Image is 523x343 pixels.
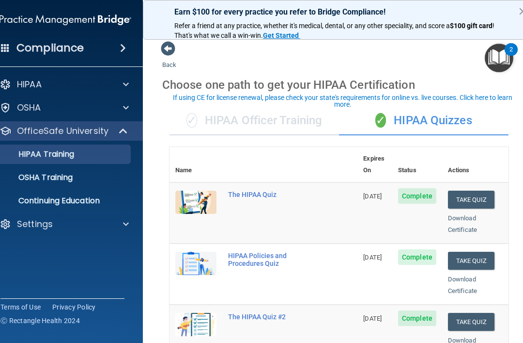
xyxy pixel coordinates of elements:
[169,147,222,182] th: Name
[363,315,382,322] span: [DATE]
[485,44,513,72] button: Open Resource Center, 2 new notifications
[475,276,511,313] iframe: Drift Widget Chat Controller
[52,302,96,312] a: Privacy Policy
[17,218,53,230] p: Settings
[162,71,516,99] div: Choose one path to get your HIPAA Certification
[186,113,197,128] span: ✓
[0,316,80,326] span: Ⓒ Rectangle Health 2024
[0,302,41,312] a: Terms of Use
[442,147,508,182] th: Actions
[448,191,494,209] button: Take Quiz
[17,125,108,137] p: OfficeSafe University
[363,193,382,200] span: [DATE]
[16,41,84,55] h4: Compliance
[169,106,339,135] div: HIPAA Officer Training
[263,32,300,39] a: Get Started
[174,22,450,30] span: Refer a friend at any practice, whether it's medical, dental, or any other speciality, and score a
[363,254,382,261] span: [DATE]
[162,49,176,68] a: Back
[448,276,477,294] a: Download Certificate
[448,252,494,270] button: Take Quiz
[448,313,494,331] button: Take Quiz
[162,93,523,109] button: If using CE for license renewal, please check your state's requirements for online vs. live cours...
[228,191,309,198] div: The HIPAA Quiz
[357,147,392,182] th: Expires On
[17,102,41,114] p: OSHA
[164,94,522,108] div: If using CE for license renewal, please check your state's requirements for online vs. live cours...
[448,214,477,233] a: Download Certificate
[392,147,442,182] th: Status
[228,252,309,267] div: HIPAA Policies and Procedures Quiz
[509,49,513,62] div: 2
[174,7,504,16] p: Earn $100 for every practice you refer to Bridge Compliance!
[398,249,436,265] span: Complete
[450,22,492,30] strong: $100 gift card
[398,188,436,204] span: Complete
[339,106,508,135] div: HIPAA Quizzes
[375,113,386,128] span: ✓
[228,313,309,321] div: The HIPAA Quiz #2
[17,79,42,90] p: HIPAA
[263,32,299,39] strong: Get Started
[398,310,436,326] span: Complete
[174,22,496,39] span: ! That's what we call a win-win.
